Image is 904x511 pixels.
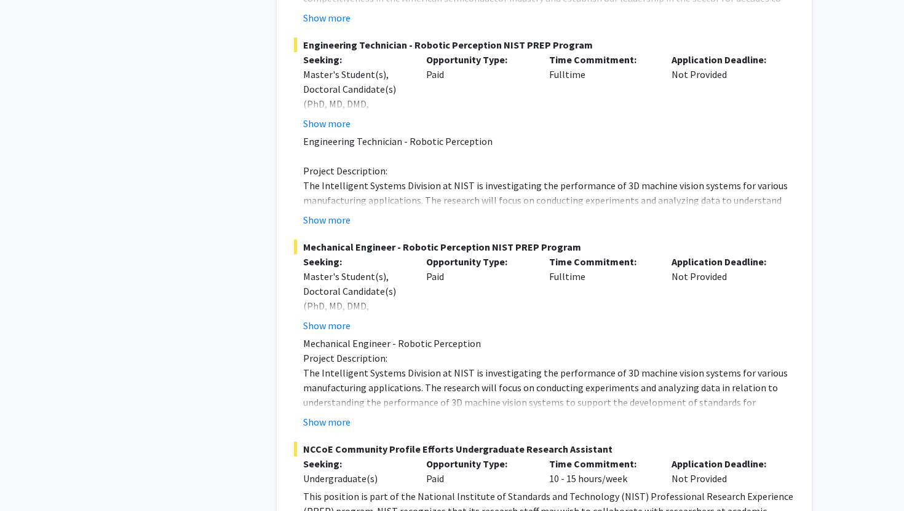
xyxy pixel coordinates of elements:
span: Engineering Technician - Robotic Perception NIST PREP Program [294,37,795,52]
button: Show more [303,213,351,227]
p: Time Commitment: [549,52,654,67]
div: 10 - 15 hours/week [540,456,663,486]
div: Master's Student(s), Doctoral Candidate(s) (PhD, MD, DMD, PharmD, etc.), Postdoctoral Researcher(... [303,269,408,372]
div: Not Provided [662,456,785,486]
span: Mechanical Engineer - Robotic Perception NIST PREP Program [294,240,795,254]
div: Paid [417,254,540,333]
span: NCCoE Community Profile Efforts Undergraduate Research Assistant [294,442,795,456]
div: Paid [417,456,540,486]
p: Opportunity Type: [426,456,531,471]
p: Application Deadline: [672,52,776,67]
button: Show more [303,318,351,333]
p: Opportunity Type: [426,52,531,67]
iframe: Chat [9,456,52,502]
div: Paid [417,52,540,131]
p: Time Commitment: [549,254,654,269]
div: Fulltime [540,254,663,333]
button: Show more [303,116,351,131]
p: Time Commitment: [549,456,654,471]
button: Show more [303,10,351,25]
div: Not Provided [662,52,785,131]
div: Master's Student(s), Doctoral Candidate(s) (PhD, MD, DMD, PharmD, etc.), Postdoctoral Researcher(... [303,67,408,170]
p: Project Description: [303,163,795,178]
p: Seeking: [303,52,408,67]
p: Application Deadline: [672,456,776,471]
div: Fulltime [540,52,663,131]
p: Mechanical Engineer - Robotic Perception [303,336,795,351]
p: Engineering Technician - Robotic Perception [303,134,795,149]
button: Show more [303,415,351,429]
p: Seeking: [303,254,408,269]
p: Project Description: [303,351,795,365]
p: Seeking: [303,456,408,471]
p: Application Deadline: [672,254,776,269]
p: Opportunity Type: [426,254,531,269]
div: Undergraduate(s) [303,471,408,486]
p: The Intelligent Systems Division at NIST is investigating the performance of 3D machine vision sy... [303,365,795,439]
p: The Intelligent Systems Division at NIST is investigating the performance of 3D machine vision sy... [303,178,795,237]
div: Not Provided [662,254,785,333]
